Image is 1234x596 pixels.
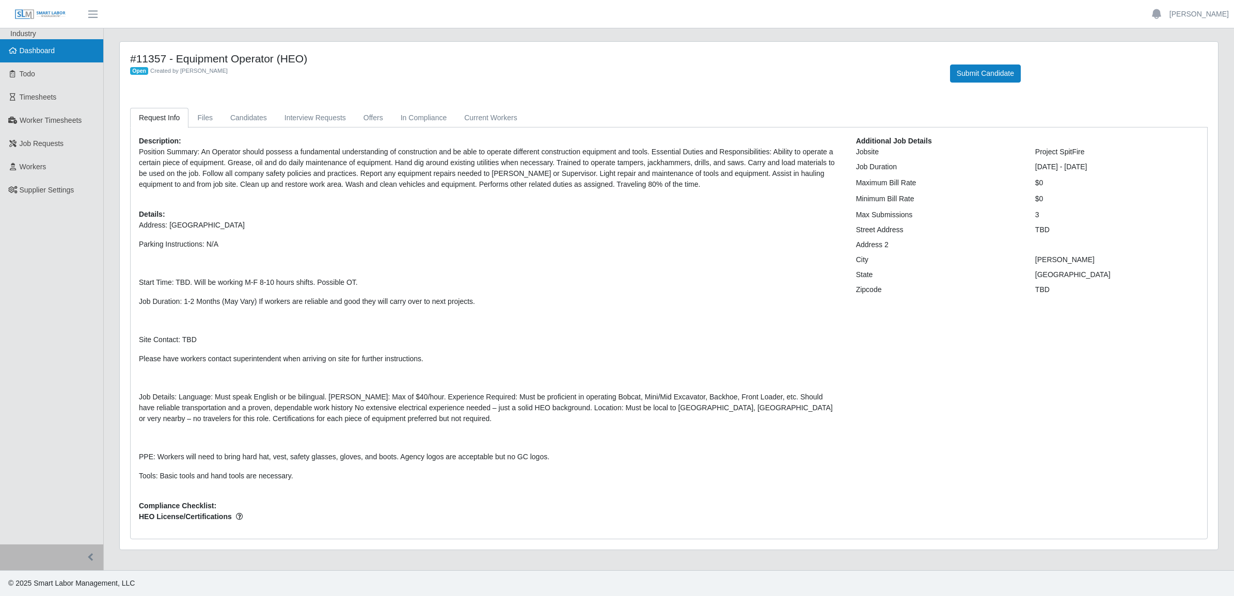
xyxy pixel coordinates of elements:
[20,186,74,194] span: Supplier Settings
[848,194,1027,204] div: Minimum Bill Rate
[20,46,55,55] span: Dashboard
[1027,162,1207,172] div: [DATE] - [DATE]
[392,108,456,128] a: In Compliance
[222,108,276,128] a: Candidates
[848,178,1027,188] div: Maximum Bill Rate
[188,108,222,128] a: Files
[139,392,841,424] p: Job Details: Language: Must speak English or be bilingual. [PERSON_NAME]: Max of $40/hour. Experi...
[139,239,841,250] p: Parking Instructions: N/A
[139,137,181,145] b: Description:
[8,579,135,587] span: © 2025 Smart Labor Management, LLC
[130,67,148,75] span: Open
[355,108,392,128] a: Offers
[1027,147,1207,157] div: Project SpitFire
[455,108,526,128] a: Current Workers
[20,70,35,78] span: Todo
[139,210,165,218] b: Details:
[139,220,841,231] p: Address: [GEOGRAPHIC_DATA]
[848,162,1027,172] div: Job Duration
[150,68,228,74] span: Created by [PERSON_NAME]
[130,108,188,128] a: Request Info
[20,93,57,101] span: Timesheets
[139,147,841,190] p: Position Summary: An Operator should possess a fundamental understanding of construction and be a...
[848,147,1027,157] div: Jobsite
[139,452,841,462] p: PPE: Workers will need to bring hard hat, vest, safety glasses, gloves, and boots. Agency logos a...
[20,116,82,124] span: Worker Timesheets
[848,210,1027,220] div: Max Submissions
[1169,9,1229,20] a: [PERSON_NAME]
[1027,269,1207,280] div: [GEOGRAPHIC_DATA]
[139,277,841,288] p: Start Time: TBD. Will be working M-F 8-10 hours shifts. Possible OT.
[848,269,1027,280] div: State
[20,139,64,148] span: Job Requests
[848,284,1027,295] div: Zipcode
[1027,284,1207,295] div: TBD
[139,296,841,307] p: Job Duration: 1-2 Months (May Vary) If workers are reliable and good they will carry over to next...
[139,502,216,510] b: Compliance Checklist:
[276,108,355,128] a: Interview Requests
[20,163,46,171] span: Workers
[1027,178,1207,188] div: $0
[139,353,841,364] p: Please have workers contact superintendent when arriving on site for further instructions.
[950,65,1021,83] button: Submit Candidate
[10,29,36,38] span: Industry
[139,334,841,345] p: Site Contact: TBD
[1027,210,1207,220] div: 3
[139,511,841,522] span: HEO License/Certifications
[848,224,1027,235] div: Street Address
[848,254,1027,265] div: City
[1027,224,1207,235] div: TBD
[14,9,66,20] img: SLM Logo
[856,137,932,145] b: Additional Job Details
[1027,194,1207,204] div: $0
[130,52,935,65] h4: #11357 - Equipment Operator (HEO)
[139,471,841,481] p: Tools: Basic tools and hand tools are necessary.
[1027,254,1207,265] div: [PERSON_NAME]
[848,239,1027,250] div: Address 2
